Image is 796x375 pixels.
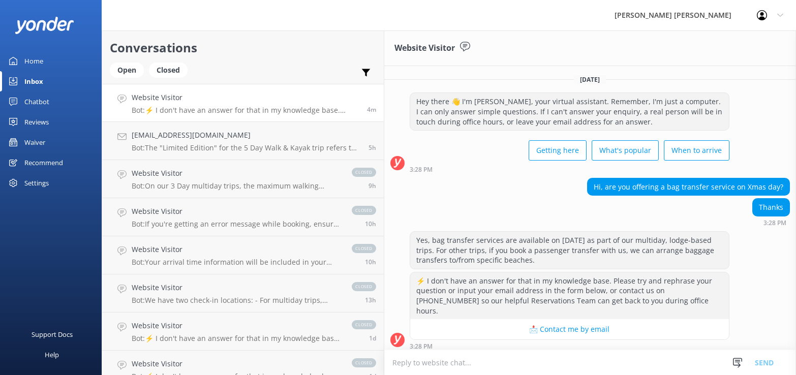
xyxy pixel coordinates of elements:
[592,140,659,161] button: What's popular
[149,64,193,75] a: Closed
[369,181,376,190] span: 05:47am 10-Aug-2025 (UTC +12:00) Pacific/Auckland
[394,42,455,55] h3: Website Visitor
[410,343,433,350] strong: 3:28 PM
[132,143,361,152] p: Bot: The "Limited Edition" for the 5 Day Walk & Kayak trip refers to a specific itinerary designe...
[664,140,729,161] button: When to arrive
[24,152,63,173] div: Recommend
[410,93,729,130] div: Hey there 👋 I'm [PERSON_NAME], your virtual assistant. Remember, I'm just a computer. I can only ...
[132,244,342,255] h4: Website Visitor
[132,206,342,217] h4: Website Visitor
[110,64,149,75] a: Open
[102,198,384,236] a: Website VisitorBot:If you're getting an error message while booking, ensure all highlighted boxes...
[132,168,342,179] h4: Website Visitor
[367,105,376,114] span: 03:28pm 10-Aug-2025 (UTC +12:00) Pacific/Auckland
[352,282,376,291] span: closed
[102,84,384,122] a: Website VisitorBot:⚡ I don't have an answer for that in my knowledge base. Please try and rephras...
[369,334,376,342] span: 11:55am 09-Aug-2025 (UTC +12:00) Pacific/Auckland
[132,106,359,115] p: Bot: ⚡ I don't have an answer for that in my knowledge base. Please try and rephrase your questio...
[102,312,384,351] a: Website VisitorBot:⚡ I don't have an answer for that in my knowledge base. Please try and rephras...
[352,358,376,367] span: closed
[132,334,342,343] p: Bot: ⚡ I don't have an answer for that in my knowledge base. Please try and rephrase your questio...
[110,63,144,78] div: Open
[45,345,59,365] div: Help
[365,258,376,266] span: 04:57am 10-Aug-2025 (UTC +12:00) Pacific/Auckland
[110,38,376,57] h2: Conversations
[410,272,729,319] div: ⚡ I don't have an answer for that in my knowledge base. Please try and rephrase your question or ...
[369,143,376,152] span: 10:29am 10-Aug-2025 (UTC +12:00) Pacific/Auckland
[365,220,376,228] span: 05:08am 10-Aug-2025 (UTC +12:00) Pacific/Auckland
[752,219,790,226] div: 03:28pm 10-Aug-2025 (UTC +12:00) Pacific/Auckland
[352,168,376,177] span: closed
[574,75,606,84] span: [DATE]
[132,296,342,305] p: Bot: We have two check-in locations: - For multiday trips, check in at [STREET_ADDRESS]. - For da...
[365,296,376,304] span: 02:31am 10-Aug-2025 (UTC +12:00) Pacific/Auckland
[352,244,376,253] span: closed
[410,342,729,350] div: 03:28pm 10-Aug-2025 (UTC +12:00) Pacific/Auckland
[15,17,74,34] img: yonder-white-logo.png
[24,112,49,132] div: Reviews
[132,220,342,229] p: Bot: If you're getting an error message while booking, ensure all highlighted boxes are filled, i...
[132,130,361,141] h4: [EMAIL_ADDRESS][DOMAIN_NAME]
[529,140,587,161] button: Getting here
[24,51,43,71] div: Home
[588,178,789,196] div: Hi, are you offering a bag transfer service on Xmas day?
[410,319,729,339] button: 📩 Contact me by email
[132,358,342,369] h4: Website Visitor
[410,166,729,173] div: 03:28pm 10-Aug-2025 (UTC +12:00) Pacific/Auckland
[24,71,43,91] div: Inbox
[132,282,342,293] h4: Website Visitor
[24,173,49,193] div: Settings
[102,274,384,312] a: Website VisitorBot:We have two check-in locations: - For multiday trips, check in at [STREET_ADDR...
[132,181,342,191] p: Bot: On our 3 Day multiday trips, the maximum walking distance per day is 20 km, and the maximum ...
[410,232,729,269] div: Yes, bag transfer services are available on [DATE] as part of our multiday, lodge-based trips. Fo...
[352,206,376,215] span: closed
[132,320,342,331] h4: Website Visitor
[753,199,789,216] div: Thanks
[102,160,384,198] a: Website VisitorBot:On our 3 Day multiday trips, the maximum walking distance per day is 20 km, an...
[352,320,376,329] span: closed
[132,258,342,267] p: Bot: Your arrival time information will be included in your booking confirmation. We encourage gu...
[410,167,433,173] strong: 3:28 PM
[24,91,49,112] div: Chatbot
[763,220,786,226] strong: 3:28 PM
[102,236,384,274] a: Website VisitorBot:Your arrival time information will be included in your booking confirmation. W...
[24,132,45,152] div: Waiver
[32,324,73,345] div: Support Docs
[149,63,188,78] div: Closed
[132,92,359,103] h4: Website Visitor
[102,122,384,160] a: [EMAIL_ADDRESS][DOMAIN_NAME]Bot:The "Limited Edition" for the 5 Day Walk & Kayak trip refers to a...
